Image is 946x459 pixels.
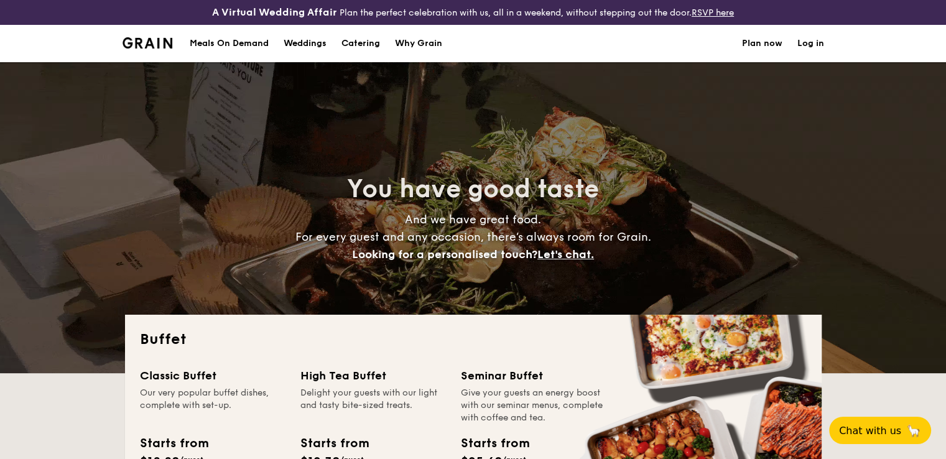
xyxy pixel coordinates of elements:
[140,387,285,424] div: Our very popular buffet dishes, complete with set-up.
[839,425,901,437] span: Chat with us
[212,5,337,20] h4: A Virtual Wedding Affair
[158,5,789,20] div: Plan the perfect celebration with us, all in a weekend, without stepping out the door.
[284,25,327,62] div: Weddings
[829,417,931,444] button: Chat with us🦙
[300,387,446,424] div: Delight your guests with our light and tasty bite-sized treats.
[537,248,594,261] span: Let's chat.
[140,330,807,350] h2: Buffet
[140,367,285,384] div: Classic Buffet
[906,424,921,438] span: 🦙
[182,25,276,62] a: Meals On Demand
[123,37,173,49] img: Grain
[797,25,824,62] a: Log in
[341,25,380,62] h1: Catering
[461,367,606,384] div: Seminar Buffet
[742,25,782,62] a: Plan now
[387,25,450,62] a: Why Grain
[300,434,368,453] div: Starts from
[276,25,334,62] a: Weddings
[190,25,269,62] div: Meals On Demand
[461,387,606,424] div: Give your guests an energy boost with our seminar menus, complete with coffee and tea.
[352,248,537,261] span: Looking for a personalised touch?
[461,434,529,453] div: Starts from
[395,25,442,62] div: Why Grain
[692,7,734,18] a: RSVP here
[347,174,599,204] span: You have good taste
[334,25,387,62] a: Catering
[300,367,446,384] div: High Tea Buffet
[295,213,651,261] span: And we have great food. For every guest and any occasion, there’s always room for Grain.
[123,37,173,49] a: Logotype
[140,434,208,453] div: Starts from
